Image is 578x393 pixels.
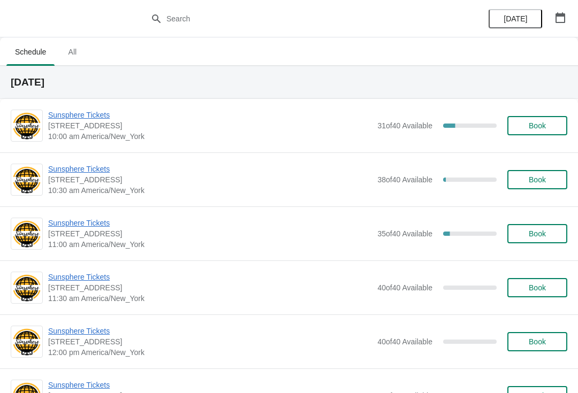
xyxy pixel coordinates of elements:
[48,110,372,120] span: Sunsphere Tickets
[11,111,42,141] img: Sunsphere Tickets | 810 Clinch Avenue, Knoxville, TN, USA | 10:00 am America/New_York
[529,283,546,292] span: Book
[48,131,372,142] span: 10:00 am America/New_York
[48,380,372,390] span: Sunsphere Tickets
[48,293,372,304] span: 11:30 am America/New_York
[529,175,546,184] span: Book
[59,42,86,61] span: All
[507,224,567,243] button: Book
[48,174,372,185] span: [STREET_ADDRESS]
[48,282,372,293] span: [STREET_ADDRESS]
[48,228,372,239] span: [STREET_ADDRESS]
[48,326,372,336] span: Sunsphere Tickets
[377,337,432,346] span: 40 of 40 Available
[529,337,546,346] span: Book
[529,229,546,238] span: Book
[48,347,372,358] span: 12:00 pm America/New_York
[504,14,527,23] span: [DATE]
[377,283,432,292] span: 40 of 40 Available
[507,170,567,189] button: Book
[377,121,432,130] span: 31 of 40 Available
[166,9,433,28] input: Search
[507,278,567,297] button: Book
[489,9,542,28] button: [DATE]
[48,272,372,282] span: Sunsphere Tickets
[48,239,372,250] span: 11:00 am America/New_York
[11,77,567,88] h2: [DATE]
[377,175,432,184] span: 38 of 40 Available
[11,327,42,357] img: Sunsphere Tickets | 810 Clinch Avenue, Knoxville, TN, USA | 12:00 pm America/New_York
[507,332,567,351] button: Book
[48,120,372,131] span: [STREET_ADDRESS]
[48,336,372,347] span: [STREET_ADDRESS]
[377,229,432,238] span: 35 of 40 Available
[48,185,372,196] span: 10:30 am America/New_York
[507,116,567,135] button: Book
[11,165,42,195] img: Sunsphere Tickets | 810 Clinch Avenue, Knoxville, TN, USA | 10:30 am America/New_York
[11,273,42,303] img: Sunsphere Tickets | 810 Clinch Avenue, Knoxville, TN, USA | 11:30 am America/New_York
[11,219,42,249] img: Sunsphere Tickets | 810 Clinch Avenue, Knoxville, TN, USA | 11:00 am America/New_York
[6,42,55,61] span: Schedule
[48,218,372,228] span: Sunsphere Tickets
[529,121,546,130] span: Book
[48,164,372,174] span: Sunsphere Tickets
